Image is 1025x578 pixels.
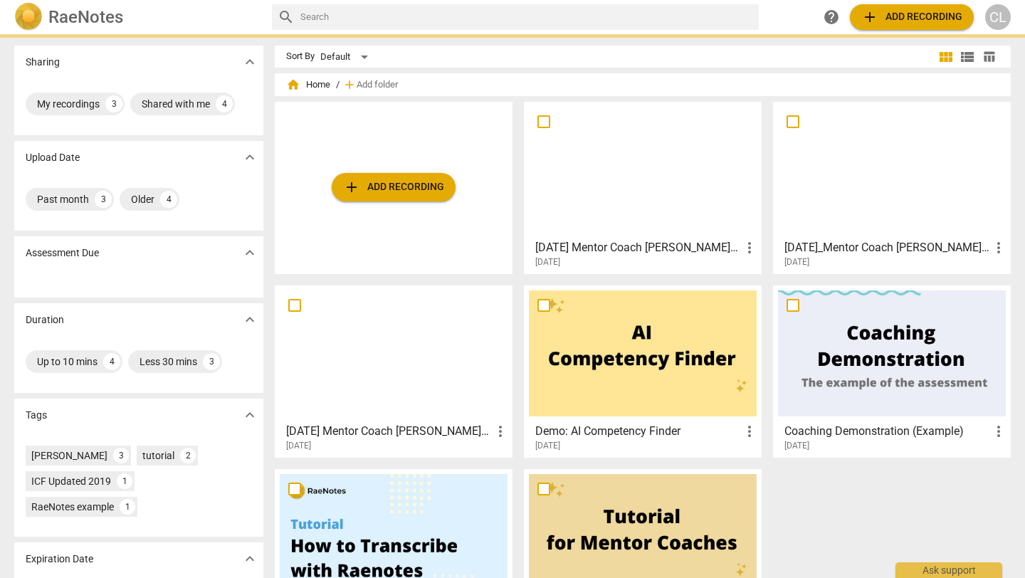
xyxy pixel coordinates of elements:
[103,353,120,370] div: 4
[819,4,844,30] a: Help
[957,46,978,68] button: List view
[278,9,295,26] span: search
[784,239,990,256] h3: 06-27-2025_Mentor Coach Carol & Melissa-Meeting Recording
[784,440,809,452] span: [DATE]
[113,448,129,463] div: 3
[31,474,111,488] div: ICF Updated 2019
[990,239,1007,256] span: more_vert
[982,50,996,63] span: table_chart
[48,7,123,27] h2: RaeNotes
[741,239,758,256] span: more_vert
[286,78,300,92] span: home
[31,448,107,463] div: [PERSON_NAME]
[784,423,990,440] h3: Coaching Demonstration (Example)
[239,548,261,569] button: Show more
[529,290,757,451] a: Demo: AI Competency Finder[DATE]
[990,423,1007,440] span: more_vert
[357,80,398,90] span: Add folder
[241,311,258,328] span: expand_more
[320,46,373,68] div: Default
[142,97,210,111] div: Shared with me
[823,9,840,26] span: help
[959,48,976,65] span: view_list
[937,48,955,65] span: view_module
[26,552,93,567] p: Expiration Date
[342,78,357,92] span: add
[286,78,330,92] span: Home
[203,353,220,370] div: 3
[26,150,80,165] p: Upload Date
[861,9,878,26] span: add
[895,562,1002,578] div: Ask support
[985,4,1011,30] button: CL
[343,179,444,196] span: Add recording
[778,290,1006,451] a: Coaching Demonstration (Example)[DATE]
[14,3,43,31] img: Logo
[14,3,261,31] a: LogoRaeNotes
[286,51,315,62] div: Sort By
[535,239,741,256] h3: 06-27-2025 Mentor Coach Carol with Carrie Meeting Recording
[241,406,258,424] span: expand_more
[180,448,196,463] div: 2
[142,448,174,463] div: tutorial
[239,51,261,73] button: Show more
[535,256,560,268] span: [DATE]
[241,550,258,567] span: expand_more
[343,179,360,196] span: add
[239,147,261,168] button: Show more
[37,354,98,369] div: Up to 10 mins
[935,46,957,68] button: Tile view
[95,191,112,208] div: 3
[140,354,197,369] div: Less 30 mins
[26,55,60,70] p: Sharing
[26,312,64,327] p: Duration
[239,242,261,263] button: Show more
[160,191,177,208] div: 4
[37,97,100,111] div: My recordings
[300,6,753,28] input: Search
[978,46,999,68] button: Table view
[239,404,261,426] button: Show more
[861,9,962,26] span: Add recording
[535,440,560,452] span: [DATE]
[784,256,809,268] span: [DATE]
[741,423,758,440] span: more_vert
[529,107,757,268] a: [DATE] Mentor Coach [PERSON_NAME] with [PERSON_NAME] Meeting Recording[DATE]
[31,500,114,514] div: RaeNotes example
[286,440,311,452] span: [DATE]
[26,246,99,261] p: Assessment Due
[535,423,741,440] h3: Demo: AI Competency Finder
[778,107,1006,268] a: [DATE]_Mentor Coach [PERSON_NAME] & [PERSON_NAME]-Meeting Recording[DATE]
[492,423,509,440] span: more_vert
[26,408,47,423] p: Tags
[332,173,456,201] button: Upload
[105,95,122,112] div: 3
[241,53,258,70] span: expand_more
[241,244,258,261] span: expand_more
[286,423,492,440] h3: 06-09-2025 Mentor Coach Carol & François Meeting Recording
[37,192,89,206] div: Past month
[239,309,261,330] button: Show more
[280,290,508,451] a: [DATE] Mentor Coach [PERSON_NAME] & [PERSON_NAME] Meeting Recording[DATE]
[120,499,135,515] div: 1
[241,149,258,166] span: expand_more
[131,192,154,206] div: Older
[216,95,233,112] div: 4
[336,80,340,90] span: /
[117,473,132,489] div: 1
[850,4,974,30] button: Upload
